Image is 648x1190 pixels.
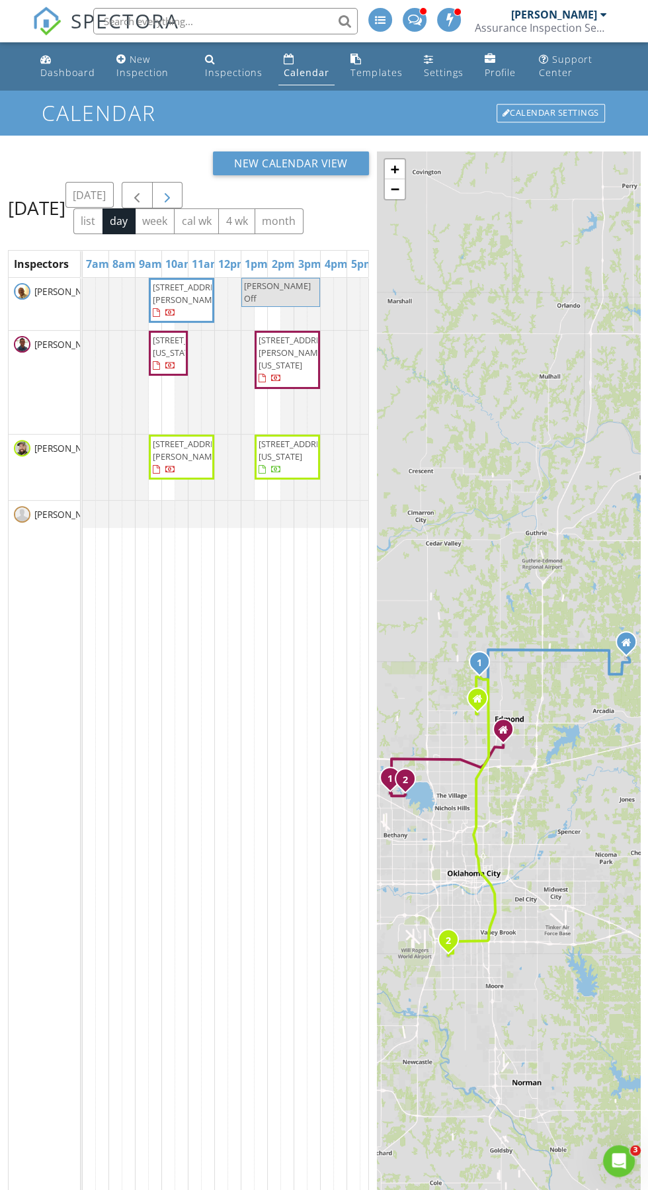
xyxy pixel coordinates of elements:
[71,7,179,34] span: SPECTORA
[122,182,153,209] button: Previous day
[65,182,114,208] button: [DATE]
[495,103,606,124] a: Calendar Settings
[40,66,95,79] div: Dashboard
[35,48,101,85] a: Dashboard
[477,658,482,667] i: 1
[418,48,468,85] a: Settings
[93,8,358,34] input: Search everything...
[153,334,227,359] span: [STREET_ADDRESS][US_STATE]
[135,208,175,234] button: week
[390,777,398,785] div: 9701 Pheasant Ln, Oklahoma City, OK 73162
[475,21,607,34] div: Assurance Inspection Services LLC
[497,104,605,122] div: Calendar Settings
[152,182,183,209] button: Next day
[102,208,136,234] button: day
[603,1145,635,1177] iframe: Intercom live chat
[188,253,224,275] a: 11am
[479,661,487,669] div: 1821 Forest Rd, Edmond, OK 73025
[32,285,106,298] span: [PERSON_NAME]
[153,281,227,306] span: [STREET_ADDRESS][PERSON_NAME]
[484,66,515,79] div: Profile
[503,729,511,737] div: 3005 rankin terrace, Edmond OK 73013
[42,101,606,124] h1: Calendar
[345,48,407,85] a: Templates
[405,779,413,786] div: 9624 Hefner Village Blvd, Oklahoma City, OK 73162
[116,53,169,79] div: New Inspection
[255,208,304,234] button: month
[32,508,106,521] span: [PERSON_NAME]
[347,253,377,275] a: 5pm
[32,7,61,36] img: The Best Home Inspection Software - Spectora
[32,442,106,455] span: [PERSON_NAME]
[111,48,189,85] a: New Inspection
[284,66,329,79] div: Calendar
[73,208,103,234] button: list
[479,48,523,85] a: Profile
[259,438,333,462] span: [STREET_ADDRESS][US_STATE]
[423,66,463,79] div: Settings
[8,194,65,221] h2: [DATE]
[448,939,456,947] div: 2409 SW 91st St, Oklahoma City, OK 73159
[350,66,402,79] div: Templates
[32,18,179,46] a: SPECTORA
[14,336,30,353] img: 20211004_065554.jpg
[205,66,263,79] div: Inspections
[539,53,592,79] div: Support Center
[32,338,106,351] span: [PERSON_NAME]
[136,253,165,275] a: 9am
[14,506,30,523] img: default-user-f0147aede5fd5fa78ca7ade42f37bd4542148d508eef1c3d3ea960f66861d68b.jpg
[630,1145,641,1156] span: 3
[626,642,634,650] div: 10601 Coyote Cir , Arcadia OK 73007
[321,253,350,275] a: 4pm
[174,208,219,234] button: cal wk
[534,48,613,85] a: Support Center
[387,773,393,783] i: 1
[294,253,324,275] a: 3pm
[14,283,30,300] img: 1858082027.png
[213,151,369,175] button: New Calendar View
[200,48,268,85] a: Inspections
[403,775,408,784] i: 2
[385,159,405,179] a: Zoom in
[109,253,139,275] a: 8am
[446,935,451,945] i: 2
[14,440,30,456] img: 20240802_12_27_55.4580500.jpg
[511,8,597,21] div: [PERSON_NAME]
[14,257,69,271] span: Inspectors
[241,253,271,275] a: 1pm
[218,208,255,234] button: 4 wk
[162,253,198,275] a: 10am
[259,334,333,371] span: [STREET_ADDRESS][PERSON_NAME][US_STATE]
[83,253,112,275] a: 7am
[215,253,251,275] a: 12pm
[153,438,227,462] span: [STREET_ADDRESS][PERSON_NAME]
[244,280,311,304] span: [PERSON_NAME] Off
[477,698,485,706] div: 808 Adam Ct , Edmond OK 73003
[268,253,298,275] a: 2pm
[385,179,405,199] a: Zoom out
[278,48,335,85] a: Calendar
